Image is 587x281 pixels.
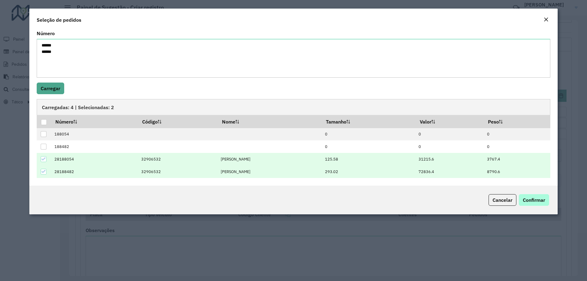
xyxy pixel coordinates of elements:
[322,165,415,178] td: 293.02
[484,128,550,141] td: 0
[415,140,484,153] td: 0
[51,153,138,165] td: 28188054
[322,140,415,153] td: 0
[484,153,550,165] td: 3767.4
[322,153,415,165] td: 125.58
[484,140,550,153] td: 0
[37,83,64,94] button: Carregar
[51,140,138,153] td: 188482
[415,165,484,178] td: 72836.4
[322,115,415,128] th: Tamanho
[37,99,550,115] div: Carregadas: 4 | Selecionadas: 2
[489,194,516,206] button: Cancelar
[542,16,550,24] button: Close
[484,165,550,178] td: 8790.6
[37,16,81,24] h4: Seleção de pedidos
[218,165,322,178] td: [PERSON_NAME]
[138,165,218,178] td: 32906532
[218,153,322,165] td: [PERSON_NAME]
[415,153,484,165] td: 31215.6
[415,128,484,141] td: 0
[37,30,55,37] label: Número
[493,197,512,203] span: Cancelar
[544,17,548,22] em: Fechar
[138,153,218,165] td: 32906532
[519,194,549,206] button: Confirmar
[51,128,138,141] td: 188054
[138,115,218,128] th: Código
[523,197,545,203] span: Confirmar
[484,115,550,128] th: Peso
[322,128,415,141] td: 0
[218,115,322,128] th: Nome
[51,115,138,128] th: Número
[415,115,484,128] th: Valor
[51,165,138,178] td: 28188482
